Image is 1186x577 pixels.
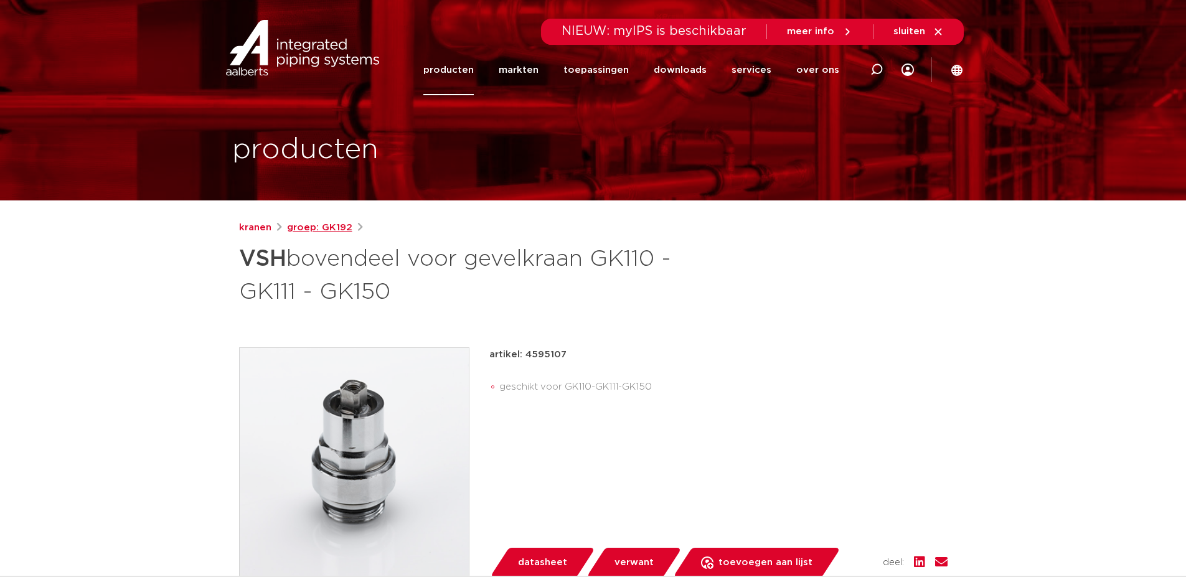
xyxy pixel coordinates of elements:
h1: bovendeel voor gevelkraan GK110 - GK111 - GK150 [239,240,707,307]
a: toepassingen [563,45,629,95]
div: my IPS [901,45,914,95]
span: toevoegen aan lijst [718,553,812,573]
a: markten [499,45,539,95]
strong: VSH [239,248,286,270]
h1: producten [232,130,379,170]
a: downloads [654,45,707,95]
a: services [732,45,771,95]
p: artikel: 4595107 [489,347,567,362]
a: kranen [239,220,271,235]
span: NIEUW: myIPS is beschikbaar [562,25,746,37]
span: meer info [787,27,834,36]
a: meer info [787,26,853,37]
span: deel: [883,555,904,570]
a: sluiten [893,26,944,37]
img: Product Image for VSH bovendeel voor gevelkraan GK110 - GK111 - GK150 [240,348,469,577]
a: producten [423,45,474,95]
a: groep: GK192 [287,220,352,235]
nav: Menu [423,45,839,95]
span: sluiten [893,27,925,36]
span: verwant [614,553,654,573]
a: over ons [796,45,839,95]
span: datasheet [518,553,567,573]
li: geschikt voor GK110-GK111-GK150 [499,377,948,397]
